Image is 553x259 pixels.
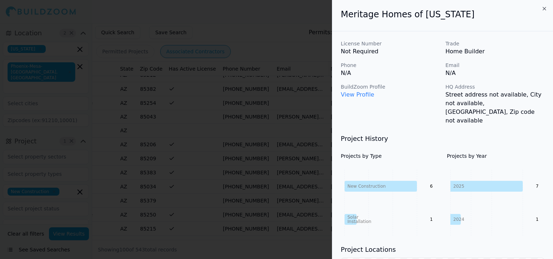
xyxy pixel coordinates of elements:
p: License Number [341,40,440,47]
h3: Project History [341,134,544,144]
tspan: 2024 [453,217,464,222]
tspan: New Construction [347,184,386,189]
tspan: 2025 [453,184,464,189]
h4: Projects by Year [447,152,544,160]
h4: Projects by Type [341,152,439,160]
h3: Project Locations [341,245,544,255]
p: Phone [341,62,440,69]
p: N/A [445,69,544,77]
p: N/A [341,69,440,77]
tspan: Solar [347,215,359,220]
p: Email [445,62,544,69]
text: 1 [430,217,433,222]
p: BuildZoom Profile [341,83,440,90]
a: View Profile [341,91,374,98]
text: 6 [430,184,433,189]
p: Street address not available, City not available, [GEOGRAPHIC_DATA], Zip code not available [445,90,544,125]
text: 7 [536,184,539,189]
p: Trade [445,40,544,47]
text: 1 [536,217,539,222]
p: Home Builder [445,47,544,56]
h2: Meritage Homes of [US_STATE] [341,9,544,20]
tspan: Installation [347,219,371,224]
p: HQ Address [445,83,544,90]
p: Not Required [341,47,440,56]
